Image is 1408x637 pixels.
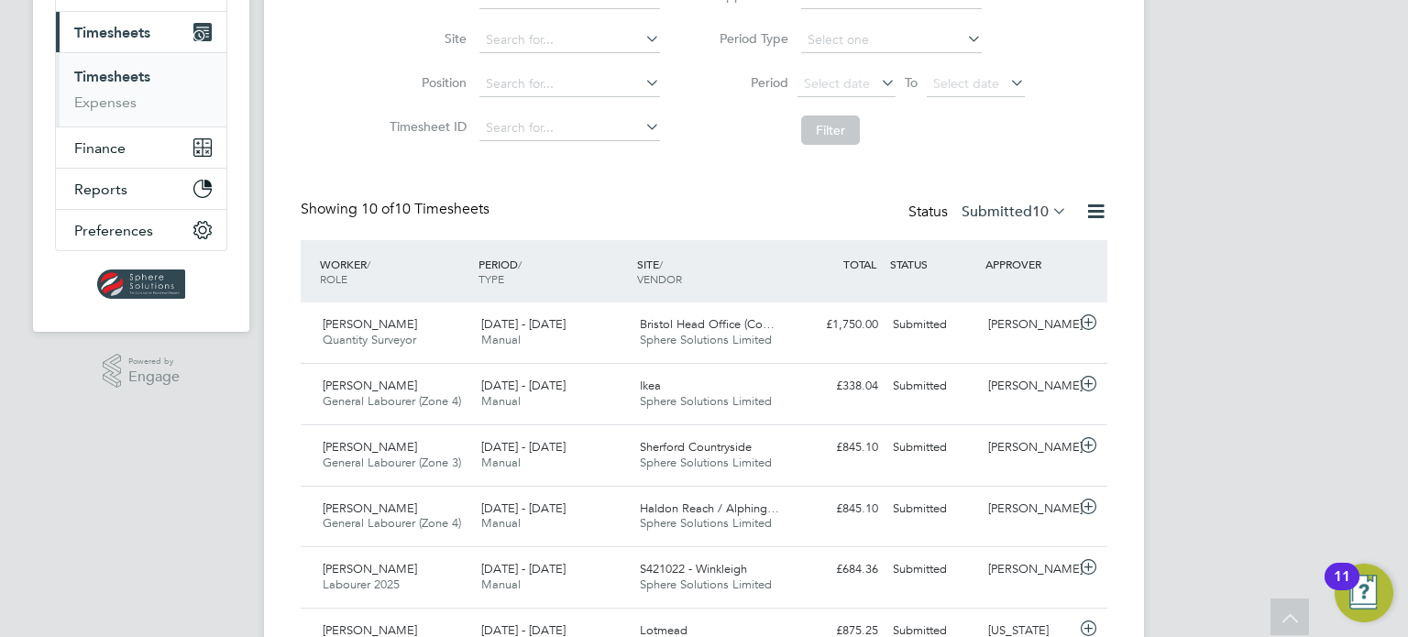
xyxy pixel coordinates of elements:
span: General Labourer (Zone 4) [323,515,461,531]
label: Position [384,74,467,91]
span: S421022 - Winkleigh [640,561,747,577]
div: APPROVER [981,247,1076,280]
span: Select date [804,75,870,92]
div: [PERSON_NAME] [981,494,1076,524]
div: Timesheets [56,52,226,126]
div: Submitted [885,494,981,524]
span: 10 [1032,203,1049,221]
span: 10 Timesheets [361,200,489,218]
img: spheresolutions-logo-retina.png [97,269,186,299]
span: Labourer 2025 [323,577,400,592]
div: SITE [632,247,791,295]
div: Submitted [885,371,981,401]
span: Bristol Head Office (Co… [640,316,775,332]
span: [DATE] - [DATE] [481,316,566,332]
span: [DATE] - [DATE] [481,561,566,577]
a: Timesheets [74,68,150,85]
button: Filter [801,115,860,145]
div: [PERSON_NAME] [981,433,1076,463]
span: [PERSON_NAME] [323,439,417,455]
div: Showing [301,200,493,219]
input: Search for... [479,27,660,53]
a: Expenses [74,93,137,111]
button: Reports [56,169,226,209]
button: Finance [56,127,226,168]
span: Sherford Countryside [640,439,752,455]
div: Submitted [885,555,981,585]
div: [PERSON_NAME] [981,555,1076,585]
span: Timesheets [74,24,150,41]
span: [DATE] - [DATE] [481,500,566,516]
span: Reports [74,181,127,198]
span: [PERSON_NAME] [323,561,417,577]
span: Sphere Solutions Limited [640,455,772,470]
span: Manual [481,577,521,592]
label: Submitted [962,203,1067,221]
span: [DATE] - [DATE] [481,439,566,455]
div: £684.36 [790,555,885,585]
label: Site [384,30,467,47]
button: Open Resource Center, 11 new notifications [1335,564,1393,622]
span: Haldon Reach / Alphing… [640,500,779,516]
input: Search for... [479,115,660,141]
span: / [367,257,370,271]
span: [DATE] - [DATE] [481,378,566,393]
div: £845.10 [790,433,885,463]
input: Select one [801,27,982,53]
div: Submitted [885,433,981,463]
a: Go to home page [55,269,227,299]
div: WORKER [315,247,474,295]
span: TYPE [478,271,504,286]
span: To [899,71,923,94]
span: Select date [933,75,999,92]
span: / [518,257,522,271]
label: Period Type [706,30,788,47]
div: [PERSON_NAME] [981,371,1076,401]
div: Submitted [885,310,981,340]
div: STATUS [885,247,981,280]
span: Ikea [640,378,661,393]
span: Sphere Solutions Limited [640,577,772,592]
label: Period [706,74,788,91]
span: Manual [481,515,521,531]
label: Timesheet ID [384,118,467,135]
div: £338.04 [790,371,885,401]
div: PERIOD [474,247,632,295]
button: Timesheets [56,12,226,52]
span: Sphere Solutions Limited [640,393,772,409]
span: VENDOR [637,271,682,286]
span: [PERSON_NAME] [323,500,417,516]
div: £1,750.00 [790,310,885,340]
span: Manual [481,455,521,470]
span: Engage [128,369,180,385]
span: Finance [74,139,126,157]
span: Powered by [128,354,180,369]
div: £845.10 [790,494,885,524]
span: Manual [481,332,521,347]
span: Preferences [74,222,153,239]
span: [PERSON_NAME] [323,316,417,332]
span: ROLE [320,271,347,286]
a: Powered byEngage [103,354,181,389]
span: Sphere Solutions Limited [640,515,772,531]
div: [PERSON_NAME] [981,310,1076,340]
span: 10 of [361,200,394,218]
span: Quantity Surveyor [323,332,416,347]
span: General Labourer (Zone 4) [323,393,461,409]
input: Search for... [479,71,660,97]
span: [PERSON_NAME] [323,378,417,393]
div: Status [908,200,1071,225]
span: Sphere Solutions Limited [640,332,772,347]
span: General Labourer (Zone 3) [323,455,461,470]
button: Preferences [56,210,226,250]
span: / [659,257,663,271]
div: 11 [1334,577,1350,600]
span: TOTAL [843,257,876,271]
span: Manual [481,393,521,409]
